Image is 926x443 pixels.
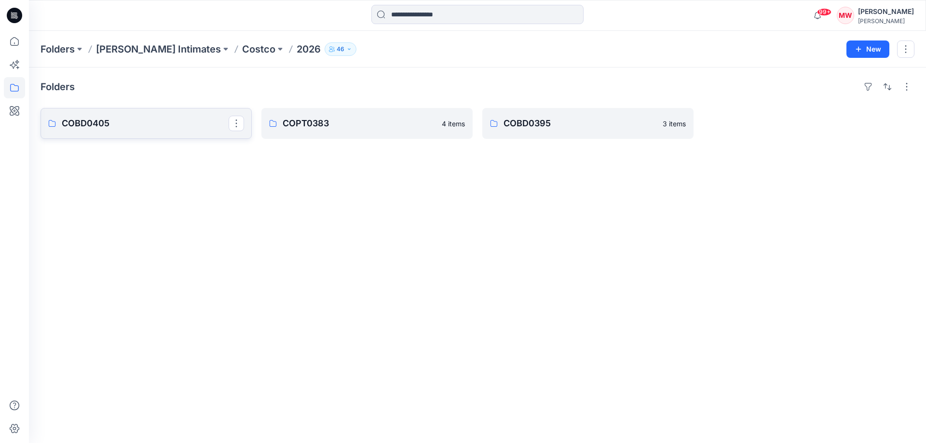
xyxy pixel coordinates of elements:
span: 99+ [817,8,831,16]
p: COPT0383 [283,117,436,130]
a: Folders [41,42,75,56]
a: Costco [242,42,275,56]
p: 3 items [663,119,686,129]
div: [PERSON_NAME] [858,17,914,25]
button: 46 [325,42,356,56]
p: 2026 [297,42,321,56]
a: COBD03953 items [482,108,694,139]
h4: Folders [41,81,75,93]
a: [PERSON_NAME] Intimates [96,42,221,56]
div: MW [837,7,854,24]
p: 4 items [442,119,465,129]
p: COBD0395 [504,117,657,130]
button: New [846,40,889,58]
a: COPT03834 items [261,108,473,139]
p: COBD0405 [62,117,229,130]
p: 46 [337,44,344,54]
div: [PERSON_NAME] [858,6,914,17]
a: COBD0405 [41,108,252,139]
